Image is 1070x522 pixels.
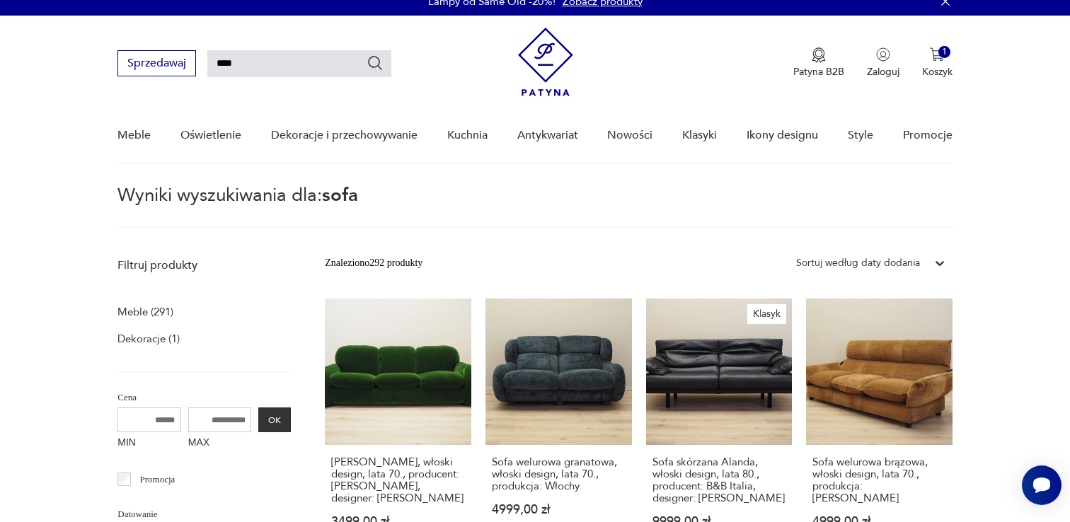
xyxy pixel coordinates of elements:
[867,47,899,79] button: Zaloguj
[322,182,358,208] span: sofa
[518,28,573,96] img: Patyna - sklep z meblami i dekoracjami vintage
[117,108,151,163] a: Meble
[1022,465,1062,505] iframe: Smartsupp widget button
[930,47,944,62] img: Ikona koszyka
[117,59,196,69] a: Sprzedawaj
[922,65,953,79] p: Koszyk
[517,108,578,163] a: Antykwariat
[793,65,844,79] p: Patyna B2B
[117,302,173,322] a: Meble (291)
[867,65,899,79] p: Zaloguj
[117,390,291,405] p: Cena
[325,255,422,271] div: Znaleziono 292 produkty
[117,50,196,76] button: Sprzedawaj
[117,506,291,522] p: Datowanie
[793,47,844,79] button: Patyna B2B
[793,47,844,79] a: Ikona medaluPatyna B2B
[271,108,418,163] a: Dekoracje i przechowywanie
[607,108,652,163] a: Nowości
[188,432,252,455] label: MAX
[903,108,953,163] a: Promocje
[492,504,626,516] p: 4999,00 zł
[922,47,953,79] button: 1Koszyk
[938,46,950,58] div: 1
[812,456,946,504] h3: Sofa welurowa brązowa, włoski design, lata 70., produkcja: [PERSON_NAME]
[796,255,920,271] div: Sortuj według daty dodania
[117,329,180,349] a: Dekoracje (1)
[747,108,818,163] a: Ikony designu
[876,47,890,62] img: Ikonka użytkownika
[180,108,241,163] a: Oświetlenie
[848,108,873,163] a: Style
[331,456,465,504] h3: [PERSON_NAME], włoski design, lata 70., producent: [PERSON_NAME], designer: [PERSON_NAME]
[447,108,488,163] a: Kuchnia
[367,54,384,71] button: Szukaj
[258,407,291,432] button: OK
[812,47,826,63] img: Ikona medalu
[682,108,717,163] a: Klasyki
[492,456,626,492] h3: Sofa welurowa granatowa, włoski design, lata 70., produkcja: Włochy
[652,456,786,504] h3: Sofa skórzana Alanda, włoski design, lata 80., producent: B&B Italia, designer: [PERSON_NAME]
[140,472,176,487] p: Promocja
[117,432,181,455] label: MIN
[117,257,291,273] p: Filtruj produkty
[117,187,952,228] p: Wyniki wyszukiwania dla:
